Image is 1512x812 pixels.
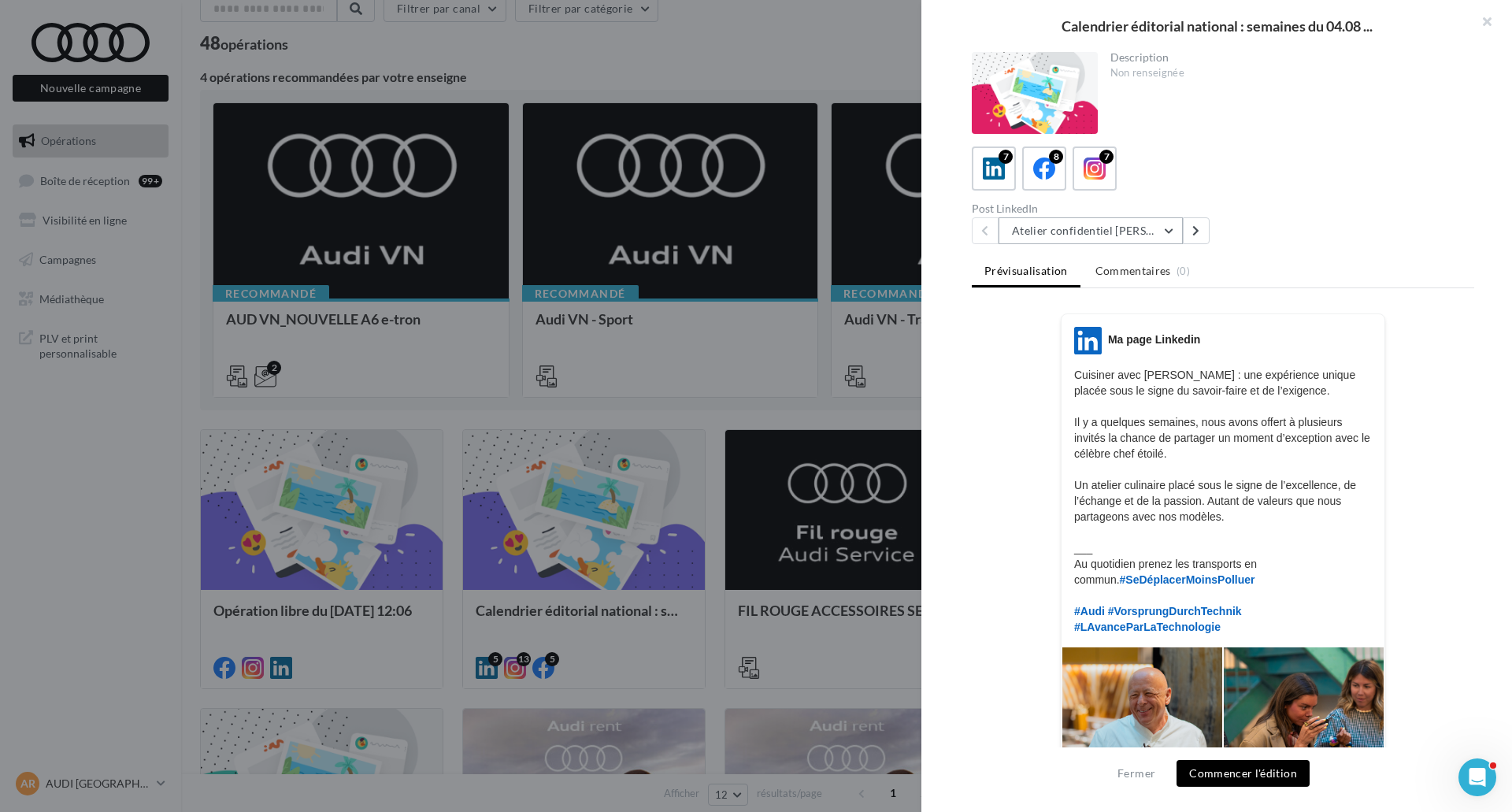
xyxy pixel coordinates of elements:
[1458,758,1496,796] iframe: Intercom live chat
[1110,52,1462,63] div: Description
[999,150,1013,164] div: 7
[1095,263,1171,279] span: Commentaires
[1110,66,1462,80] div: Non renseignée
[1099,150,1114,164] div: 7
[1108,332,1200,347] div: Ma page Linkedin
[1074,621,1221,633] span: #LAvanceParLaTechnologie
[1074,605,1105,617] span: #Audi
[1177,760,1310,787] button: Commencer l'édition
[1062,19,1373,33] span: Calendrier éditorial national : semaines du 04.08 ...
[999,217,1183,244] button: Atelier confidentiel [PERSON_NAME]
[1111,764,1162,783] button: Fermer
[1049,150,1063,164] div: 8
[1120,573,1255,586] span: #SeDéplacerMoinsPolluer
[1108,605,1242,617] span: #VorsprungDurchTechnik
[1074,367,1372,635] p: Cuisiner avec [PERSON_NAME] : une expérience unique placée sous le signe du savoir-faire et de l’...
[972,203,1217,214] div: Post LinkedIn
[1177,265,1190,277] span: (0)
